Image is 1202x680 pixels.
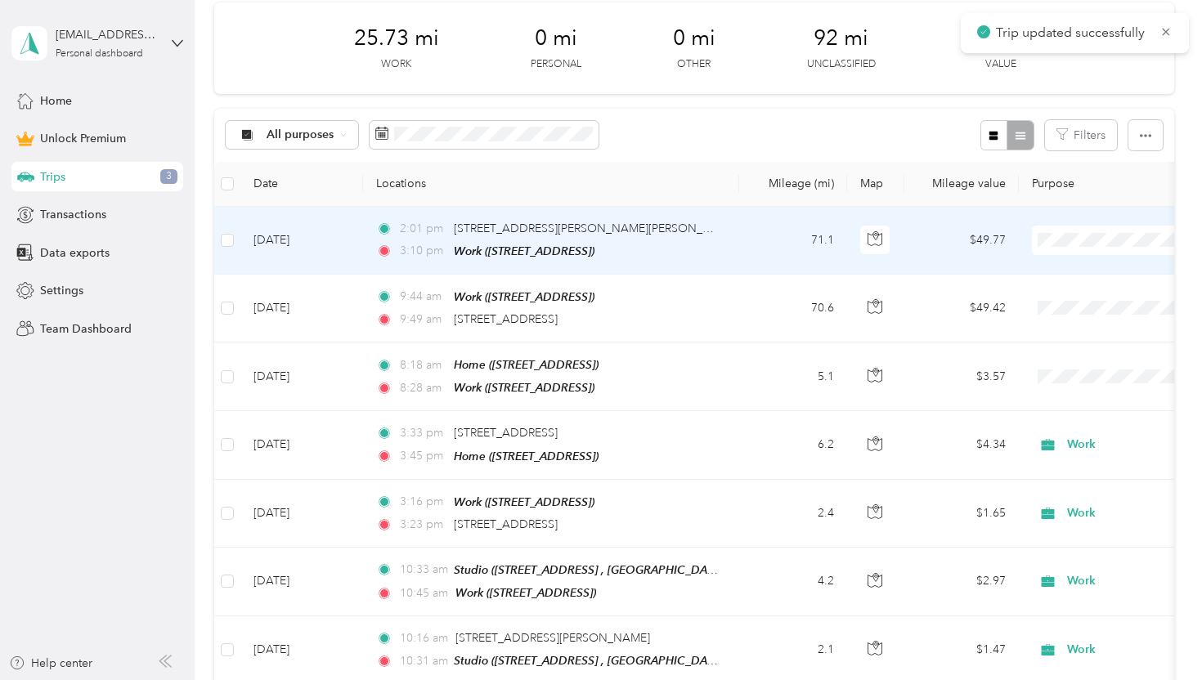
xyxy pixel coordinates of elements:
span: 10:16 am [400,629,448,647]
span: Work ([STREET_ADDRESS]) [454,290,594,303]
td: [DATE] [240,480,363,548]
span: [STREET_ADDRESS] [454,312,558,326]
td: $3.57 [904,342,1019,411]
td: 6.2 [739,411,847,479]
span: 25.73 mi [354,25,439,51]
p: Unclassified [807,57,876,72]
span: Settings [40,282,83,299]
span: 3:16 pm [400,493,446,511]
td: [DATE] [240,411,363,479]
span: 10:33 am [400,561,446,579]
iframe: Everlance-gr Chat Button Frame [1110,588,1202,680]
span: 2:01 pm [400,220,446,238]
td: 5.1 [739,342,847,411]
span: Transactions [40,206,106,223]
span: Home ([STREET_ADDRESS]) [454,450,599,463]
span: [STREET_ADDRESS] [454,426,558,440]
span: Studio ([STREET_ADDRESS] , [GEOGRAPHIC_DATA], [GEOGRAPHIC_DATA]) [454,563,846,577]
span: 9:44 am [400,288,446,306]
span: 3:23 pm [400,516,446,534]
td: [DATE] [240,275,363,342]
td: $4.34 [904,411,1019,479]
div: Personal dashboard [56,49,143,59]
span: Work ([STREET_ADDRESS]) [454,244,594,257]
span: All purposes [267,129,334,141]
span: Studio ([STREET_ADDRESS] , [GEOGRAPHIC_DATA], [GEOGRAPHIC_DATA]) [454,654,846,668]
span: 92 mi [814,25,868,51]
span: 0 mi [535,25,577,51]
p: Work [381,57,411,72]
span: Work ([STREET_ADDRESS]) [454,381,594,394]
span: 3 [160,169,177,184]
td: $2.97 [904,548,1019,616]
td: $1.65 [904,480,1019,548]
span: Work ([STREET_ADDRESS]) [454,495,594,508]
span: Data exports [40,244,110,262]
p: Other [677,57,711,72]
span: [STREET_ADDRESS][PERSON_NAME][PERSON_NAME] [454,221,739,235]
span: Home ([STREET_ADDRESS]) [454,358,599,371]
span: 3:33 pm [400,424,446,442]
span: 3:10 pm [400,242,446,260]
th: Locations [363,162,739,207]
span: Unlock Premium [40,130,126,147]
th: Mileage (mi) [739,162,847,207]
span: Trips [40,168,65,186]
td: 4.2 [739,548,847,616]
span: 10:45 am [400,584,448,602]
span: 0 mi [673,25,715,51]
span: Work ([STREET_ADDRESS]) [455,586,596,599]
td: 70.6 [739,275,847,342]
p: Trip updated successfully [996,23,1148,43]
th: Map [847,162,904,207]
span: 8:28 am [400,379,446,397]
p: Value [985,57,1016,72]
td: 71.1 [739,207,847,275]
span: 8:18 am [400,356,446,374]
div: [EMAIL_ADDRESS][DOMAIN_NAME] [56,26,158,43]
span: 10:31 am [400,652,446,670]
span: [STREET_ADDRESS] [454,517,558,531]
span: 3:45 pm [400,447,446,465]
p: Personal [531,57,581,72]
span: Team Dashboard [40,320,132,338]
span: 9:49 am [400,311,446,329]
td: [DATE] [240,548,363,616]
span: [STREET_ADDRESS][PERSON_NAME] [455,631,650,645]
td: $49.42 [904,275,1019,342]
button: Filters [1045,120,1117,150]
td: 2.4 [739,480,847,548]
button: Help center [9,655,92,672]
td: [DATE] [240,207,363,275]
td: $49.77 [904,207,1019,275]
th: Mileage value [904,162,1019,207]
th: Date [240,162,363,207]
span: Home [40,92,72,110]
td: [DATE] [240,342,363,411]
